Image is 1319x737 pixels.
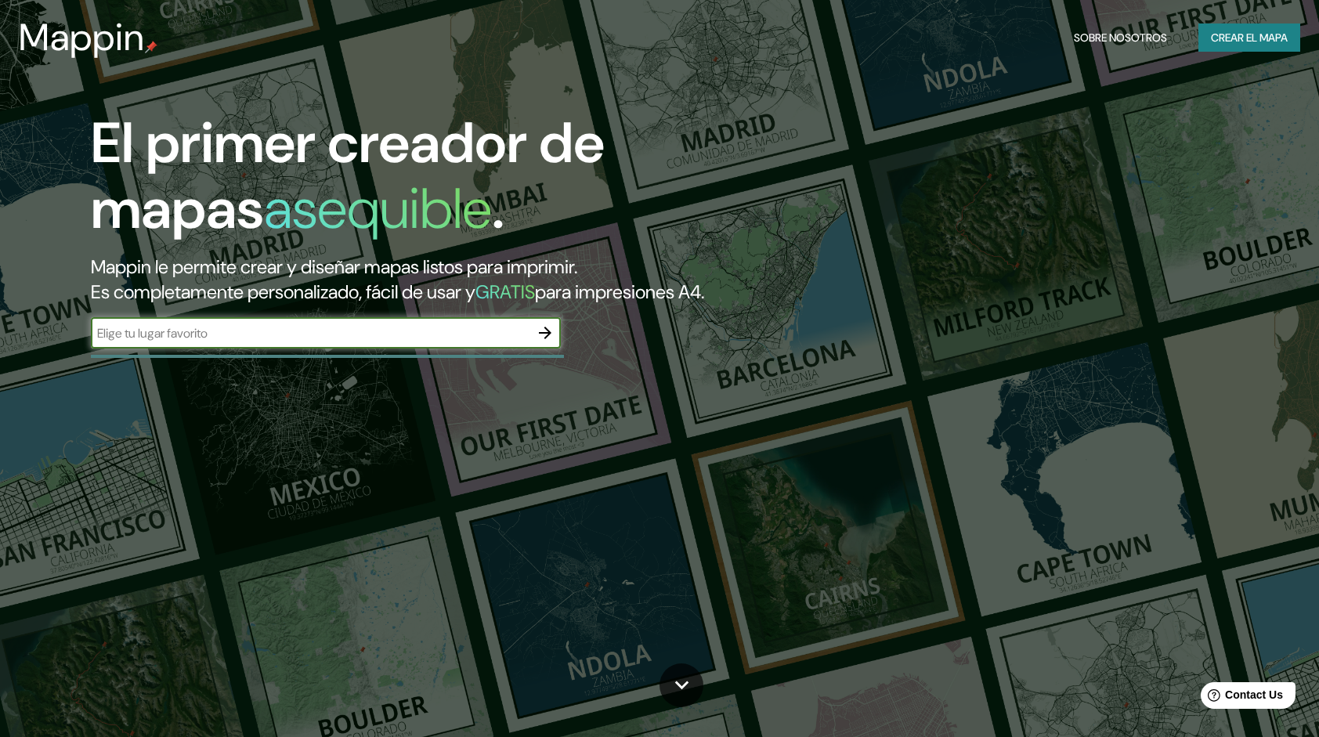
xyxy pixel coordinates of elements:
img: mappin-pin [145,41,157,53]
h5: GRATIS [475,280,535,304]
h1: El primer creador de mapas . [91,110,750,255]
font: Crear el mapa [1211,28,1288,48]
h2: Mappin le permite crear y diseñar mapas listos para imprimir. Es completamente personalizado, fác... [91,255,750,305]
input: Elige tu lugar favorito [91,324,529,342]
h3: Mappin [19,16,145,60]
iframe: Help widget launcher [1180,676,1302,720]
button: Crear el mapa [1198,23,1300,52]
font: Sobre nosotros [1074,28,1167,48]
h1: asequible [264,172,492,245]
button: Sobre nosotros [1068,23,1173,52]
